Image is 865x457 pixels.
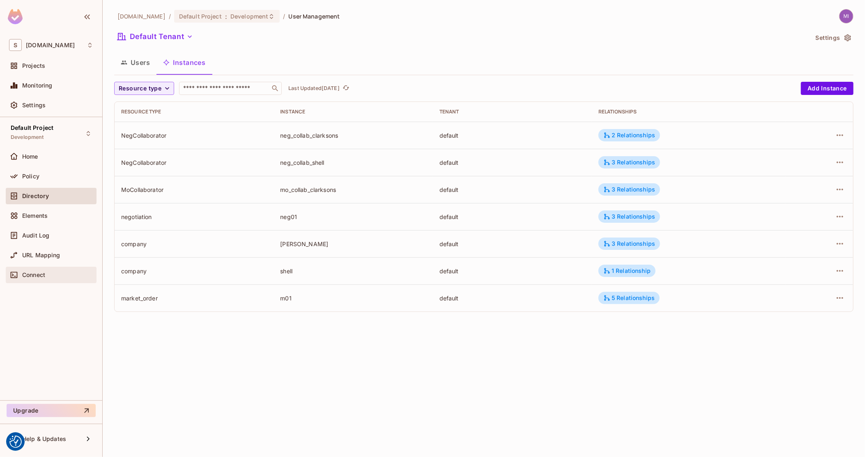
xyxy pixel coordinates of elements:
[22,212,48,219] span: Elements
[8,9,23,24] img: SReyMgAAAABJRU5ErkJggg==
[439,186,585,194] div: default
[603,132,655,139] div: 2 Relationships
[603,213,655,220] div: 3 Relationships
[22,272,45,278] span: Connect
[114,52,156,73] button: Users
[121,294,267,302] div: market_order
[22,436,66,442] span: Help & Updates
[280,186,426,194] div: mo_collab_clarksons
[283,12,285,20] li: /
[119,83,161,94] span: Resource type
[439,213,585,221] div: default
[603,240,655,247] div: 3 Relationships
[812,31,853,44] button: Settings
[9,436,22,448] button: Consent Preferences
[439,132,585,139] div: default
[439,240,585,248] div: default
[280,108,426,115] div: Instance
[439,294,585,302] div: default
[341,83,351,93] button: refresh
[121,159,267,166] div: NegCollaborator
[121,108,267,115] div: Resource type
[343,84,350,92] span: refresh
[26,42,75,48] span: Workspace: sea.live
[117,12,166,20] span: the active workspace
[179,12,222,20] span: Default Project
[114,82,174,95] button: Resource type
[114,30,196,43] button: Default Tenant
[340,83,351,93] span: Click to refresh data
[22,62,45,69] span: Projects
[121,267,267,275] div: company
[7,404,96,417] button: Upgrade
[439,108,585,115] div: Tenant
[22,232,49,239] span: Audit Log
[121,186,267,194] div: MoCollaborator
[9,39,22,51] span: S
[840,9,853,23] img: michal.wojcik@testshipping.com
[288,85,340,92] p: Last Updated [DATE]
[603,159,655,166] div: 3 Relationships
[225,13,228,20] span: :
[11,125,53,131] span: Default Project
[169,12,171,20] li: /
[280,267,426,275] div: shell
[22,252,60,259] span: URL Mapping
[22,193,49,199] span: Directory
[11,134,44,141] span: Development
[22,153,38,160] span: Home
[603,294,655,302] div: 5 Relationships
[22,82,53,89] span: Monitoring
[280,240,426,248] div: [PERSON_NAME]
[121,132,267,139] div: NegCollaborator
[230,12,268,20] span: Development
[156,52,212,73] button: Instances
[598,108,779,115] div: Relationships
[603,267,651,275] div: 1 Relationship
[439,159,585,166] div: default
[280,159,426,166] div: neg_collab_shell
[121,240,267,248] div: company
[603,186,655,193] div: 3 Relationships
[289,12,340,20] span: User Management
[280,294,426,302] div: m01
[22,173,39,180] span: Policy
[280,132,426,139] div: neg_collab_clarksons
[801,82,853,95] button: Add Instance
[22,102,46,108] span: Settings
[9,436,22,448] img: Revisit consent button
[280,213,426,221] div: neg01
[121,213,267,221] div: negotiation
[439,267,585,275] div: default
